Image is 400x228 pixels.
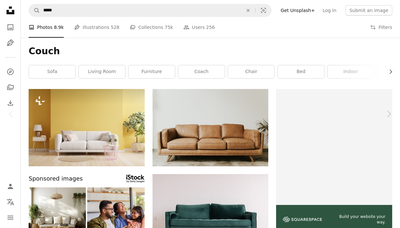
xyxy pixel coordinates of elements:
a: Collections 75k [130,17,173,38]
a: brown leather 3-seat sofa [153,125,269,131]
a: green fabric sofa [153,210,269,216]
a: living room [79,65,125,78]
a: Collections [4,81,17,94]
a: bed [278,65,324,78]
a: Explore [4,65,17,78]
a: Next [377,83,400,145]
a: Log in / Sign up [4,180,17,193]
img: file-1606177908946-d1eed1cbe4f5image [283,217,322,222]
a: Illustrations [4,36,17,49]
span: 528 [111,24,120,31]
h1: Couch [29,45,392,57]
a: Yellow wall living room have sofa and decoration,3d rendering [29,125,145,131]
img: Yellow wall living room have sofa and decoration,3d rendering [29,89,145,166]
button: scroll list to the right [385,65,392,78]
a: coach [178,65,225,78]
button: Clear [241,4,255,17]
span: 75k [165,24,173,31]
a: indoor [327,65,374,78]
a: furniture [128,65,175,78]
form: Find visuals sitewide [29,4,272,17]
span: Build your website your way. [330,214,385,225]
a: Photos [4,21,17,34]
a: Users 256 [183,17,215,38]
a: Get Unsplash+ [277,5,319,16]
img: brown leather 3-seat sofa [153,89,269,166]
button: Filters [370,17,392,38]
span: Sponsored images [29,174,83,184]
button: Language [4,196,17,209]
a: sofa [29,65,75,78]
span: 256 [206,24,215,31]
a: Log in [319,5,340,16]
a: chair [228,65,274,78]
button: Search Unsplash [29,4,40,17]
a: Illustrations 528 [74,17,119,38]
button: Visual search [256,4,271,17]
button: Submit an image [345,5,392,16]
button: Menu [4,211,17,224]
